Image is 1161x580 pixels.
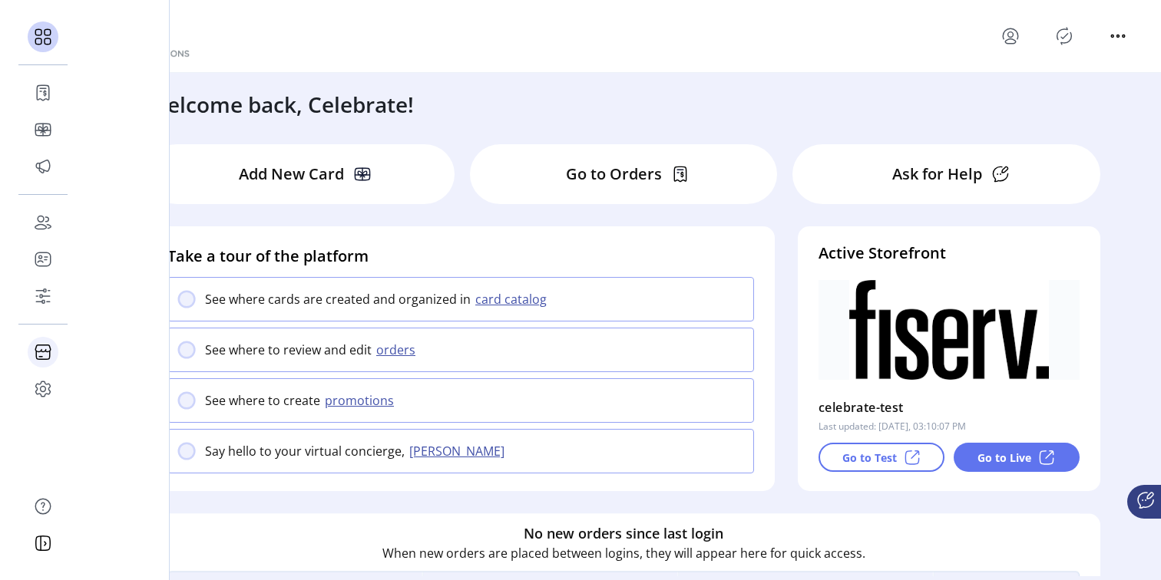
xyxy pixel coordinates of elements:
[819,242,1080,265] h4: Active Storefront
[977,450,1031,466] p: Go to Live
[167,245,754,268] h4: Take a tour of the platform
[819,420,966,433] p: Last updated: [DATE], 03:10:07 PM
[239,163,344,186] p: Add New Card
[1106,24,1130,48] button: menu
[320,391,403,410] button: promotions
[382,544,865,562] p: When new orders are placed between logins, they will appear here for quick access.
[998,24,1023,48] button: menu
[147,88,414,120] h3: Welcome back, Celebrate!
[205,341,372,359] p: See where to review and edit
[205,290,471,308] p: See where cards are created and organized in
[372,341,425,359] button: orders
[405,442,514,460] button: [PERSON_NAME]
[471,290,556,308] button: card catalog
[566,163,662,186] p: Go to Orders
[892,163,982,186] p: Ask for Help
[524,523,723,544] h6: No new orders since last login
[842,450,897,466] p: Go to Test
[1052,24,1077,48] button: Publisher Panel
[205,442,405,460] p: Say hello to your virtual concierge,
[819,395,904,420] p: celebrate-test
[205,391,320,410] p: See where to create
